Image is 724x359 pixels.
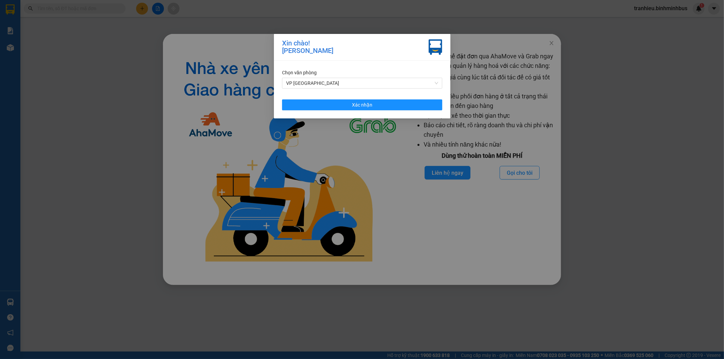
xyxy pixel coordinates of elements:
[282,69,442,76] div: Chọn văn phòng
[282,99,442,110] button: Xác nhận
[429,39,442,55] img: vxr-icon
[282,39,333,55] div: Xin chào! [PERSON_NAME]
[352,101,372,109] span: Xác nhận
[286,78,438,88] span: VP Sài Gòn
